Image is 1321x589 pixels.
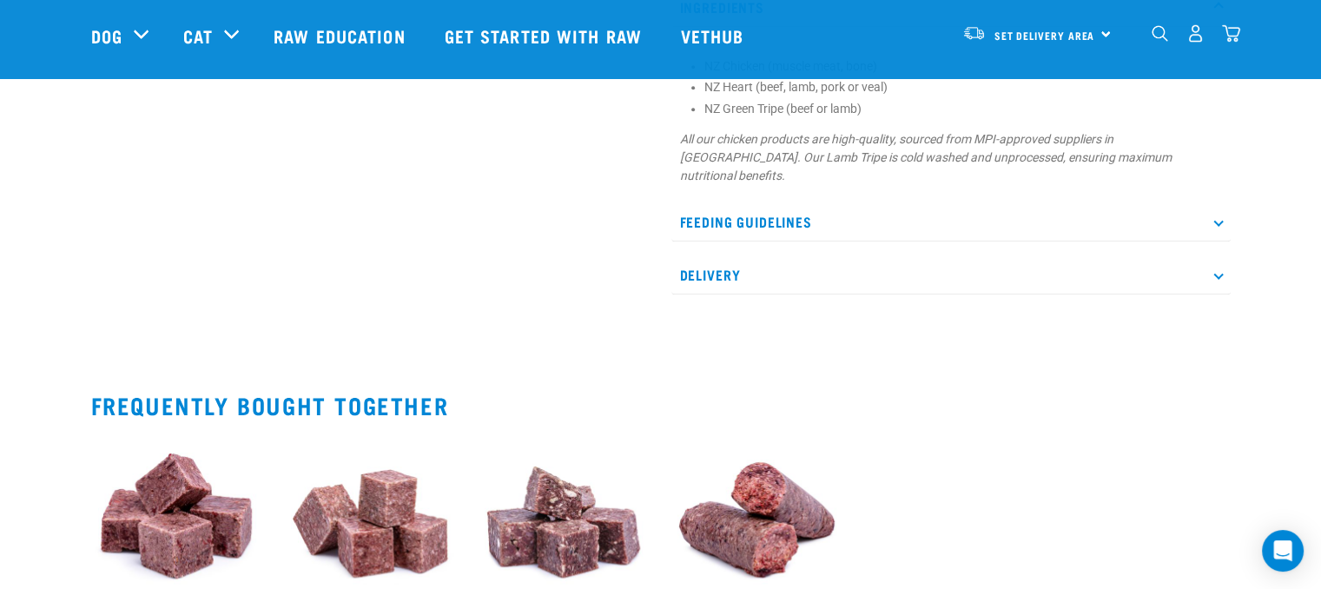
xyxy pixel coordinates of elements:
[91,23,122,49] a: Dog
[671,202,1231,242] p: Feeding Guidelines
[704,78,1222,96] li: NZ Heart (beef, lamb, pork or veal)
[256,1,426,70] a: Raw Education
[664,1,766,70] a: Vethub
[671,255,1231,294] p: Delivery
[183,23,213,49] a: Cat
[1152,25,1168,42] img: home-icon-1@2x.png
[962,25,986,41] img: van-moving.png
[994,32,1095,38] span: Set Delivery Area
[680,132,1172,182] em: All our chicken products are high-quality, sourced from MPI-approved suppliers in [GEOGRAPHIC_DAT...
[1262,530,1304,572] div: Open Intercom Messenger
[91,392,1231,419] h2: Frequently bought together
[427,1,664,70] a: Get started with Raw
[1222,24,1240,43] img: home-icon@2x.png
[704,100,1222,118] li: NZ Green Tripe (beef or lamb)
[1186,24,1205,43] img: user.png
